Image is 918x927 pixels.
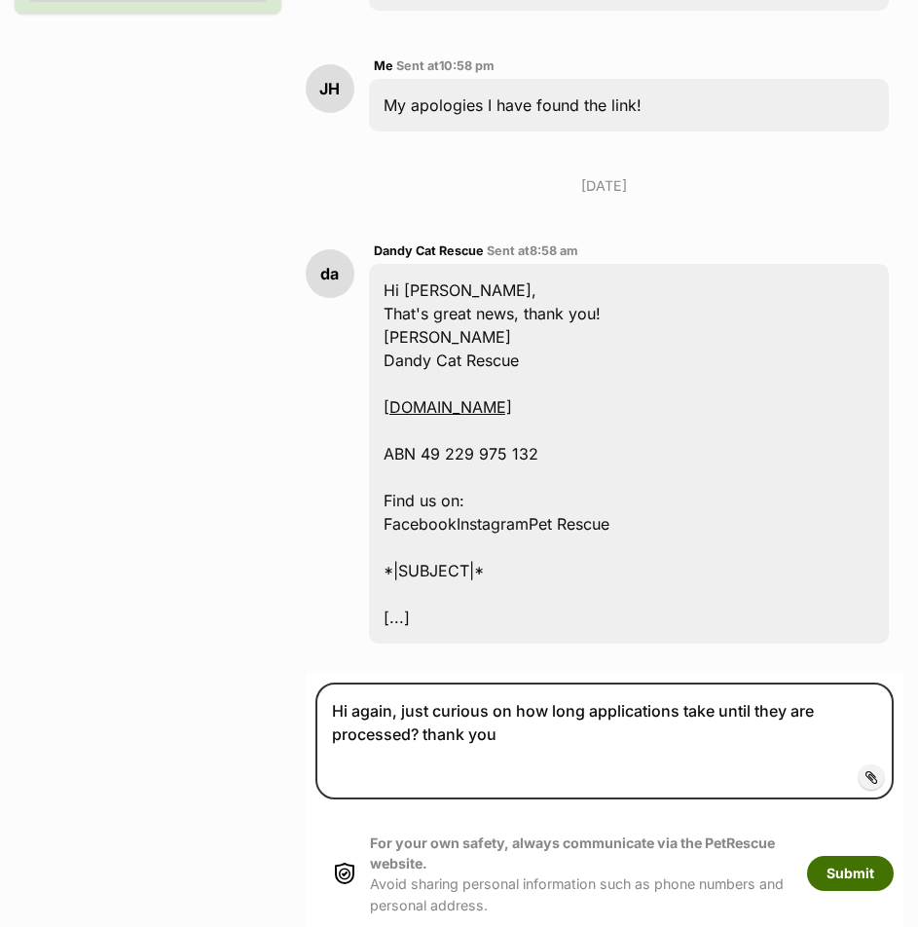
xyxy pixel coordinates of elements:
[306,175,903,196] p: [DATE]
[439,58,495,73] span: 10:58 pm
[807,856,894,891] button: Submit
[530,243,578,258] span: 8:58 am
[374,243,484,258] span: Dandy Cat Rescue
[369,264,889,644] div: Hi [PERSON_NAME], That's great news, thank you! [PERSON_NAME] Dandy Cat Rescue ABN 49 229 975 132...
[306,64,354,113] div: JH
[306,249,354,298] div: da
[370,834,775,871] strong: For your own safety, always communicate via the PetRescue website.
[369,79,889,131] div: My apologies I have found the link!
[487,243,578,258] span: Sent at
[370,833,788,915] p: Avoid sharing personal information such as phone numbers and personal address.
[384,397,512,417] a: [DOMAIN_NAME]
[374,58,393,73] span: Me
[396,58,495,73] span: Sent at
